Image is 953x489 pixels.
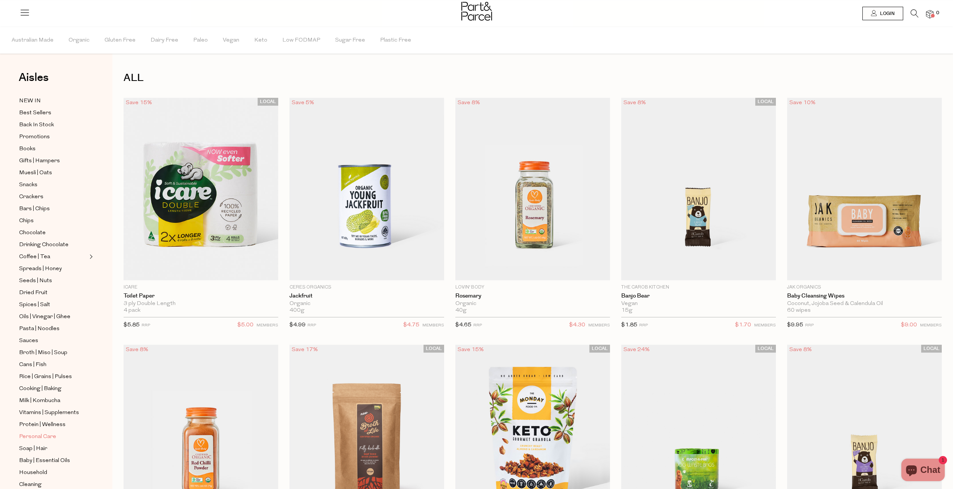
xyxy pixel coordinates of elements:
[473,323,482,327] small: RRP
[289,293,444,299] a: Jackfruit
[19,360,46,369] span: Cans | Fish
[19,181,37,190] span: Snacks
[289,345,320,355] div: Save 17%
[19,432,56,441] span: Personal Care
[787,345,814,355] div: Save 8%
[878,10,895,17] span: Login
[621,301,776,307] div: Vegan
[805,323,814,327] small: RRP
[19,265,62,274] span: Spreads | Honey
[19,360,87,369] a: Cans | Fish
[19,69,49,86] span: Aisles
[901,320,917,330] span: $9.00
[621,284,776,291] p: The Carob Kitchen
[787,98,818,108] div: Save 10%
[455,293,610,299] a: Rosemary
[19,336,87,345] a: Sauces
[19,108,87,118] a: Best Sellers
[19,229,46,238] span: Chocolate
[88,252,93,261] button: Expand/Collapse Coffee | Tea
[455,98,482,108] div: Save 8%
[19,252,87,262] a: Coffee | Tea
[19,72,49,91] a: Aisles
[862,7,903,20] a: Login
[639,323,648,327] small: RRP
[19,336,38,345] span: Sauces
[289,301,444,307] div: Organic
[19,420,66,429] span: Protein | Wellness
[19,144,87,154] a: Books
[19,384,61,393] span: Cooking | Baking
[19,241,69,250] span: Drinking Chocolate
[223,27,239,54] span: Vegan
[19,348,67,357] span: Broth | Miso | Soup
[19,408,87,417] a: Vitamins | Supplements
[588,323,610,327] small: MEMBERS
[19,348,87,357] a: Broth | Miso | Soup
[19,396,87,405] a: Milk | Kombucha
[19,312,87,322] a: Oils | Vinegar | Ghee
[455,322,471,328] span: $4.65
[19,288,87,298] a: Dried Fruit
[124,293,278,299] a: Toilet Paper
[19,145,36,154] span: Books
[69,27,89,54] span: Organic
[19,97,41,106] span: NEW IN
[19,396,60,405] span: Milk | Kombucha
[19,384,87,393] a: Cooking | Baking
[237,320,254,330] span: $5.00
[19,420,87,429] a: Protein | Wellness
[289,284,444,291] p: Ceres Organics
[754,323,776,327] small: MEMBERS
[124,98,154,108] div: Save 15%
[307,323,316,327] small: RRP
[19,444,47,453] span: Soap | Hair
[19,96,87,106] a: NEW IN
[461,2,492,21] img: Part&Parcel
[455,307,467,314] span: 40g
[19,301,50,310] span: Spices | Salt
[455,345,486,355] div: Save 15%
[19,468,87,477] a: Household
[19,228,87,238] a: Chocolate
[787,284,942,291] p: Jak Organics
[455,301,610,307] div: Organic
[621,322,637,328] span: $1.85
[19,109,51,118] span: Best Sellers
[19,468,47,477] span: Household
[19,157,60,166] span: Gifts | Hampers
[19,264,87,274] a: Spreads | Honey
[787,322,803,328] span: $9.95
[254,27,267,54] span: Keto
[380,27,411,54] span: Plastic Free
[787,301,942,307] div: Coconut, Jojoba Seed & Calendula Oil
[289,98,444,280] img: Jackfruit
[19,240,87,250] a: Drinking Chocolate
[19,324,87,333] a: Pasta | Noodles
[787,293,942,299] a: Baby Cleansing Wipes
[19,372,87,381] a: Rice | Grains | Pulses
[755,98,776,106] span: LOCAL
[19,121,54,130] span: Back In Stock
[124,322,140,328] span: $5.85
[19,300,87,310] a: Spices | Salt
[19,204,87,214] a: Bars | Chips
[424,345,444,353] span: LOCAL
[258,98,278,106] span: LOCAL
[19,456,87,465] a: Baby | Essential Oils
[19,276,87,286] a: Seeds | Nuts
[403,320,419,330] span: $4.75
[289,98,316,108] div: Save 5%
[19,193,43,202] span: Crackers
[422,323,444,327] small: MEMBERS
[920,323,942,327] small: MEMBERS
[569,320,585,330] span: $4.30
[926,10,934,18] a: 0
[124,301,278,307] div: 3 ply Double Length
[19,432,87,441] a: Personal Care
[19,120,87,130] a: Back In Stock
[19,168,87,178] a: Muesli | Oats
[19,133,50,142] span: Promotions
[19,408,79,417] span: Vitamins | Supplements
[193,27,208,54] span: Paleo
